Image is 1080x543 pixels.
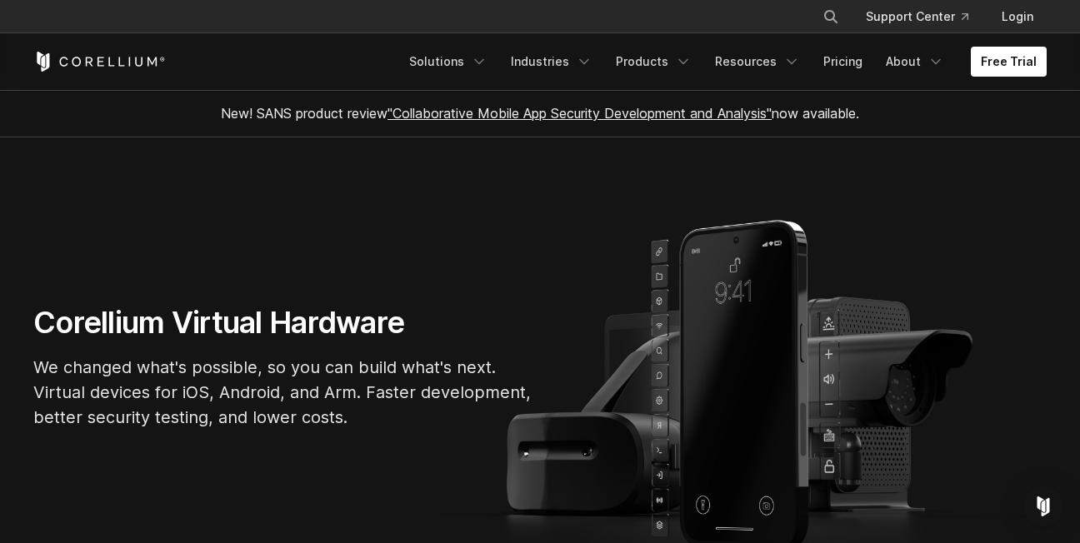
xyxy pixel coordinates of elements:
[852,2,982,32] a: Support Center
[876,47,954,77] a: About
[501,47,602,77] a: Industries
[1023,486,1063,526] div: Open Intercom Messenger
[221,105,859,122] span: New! SANS product review now available.
[816,2,846,32] button: Search
[399,47,497,77] a: Solutions
[33,304,533,341] h1: Corellium Virtual Hardware
[813,47,872,77] a: Pricing
[971,47,1047,77] a: Free Trial
[387,105,772,122] a: "Collaborative Mobile App Security Development and Analysis"
[399,47,1047,77] div: Navigation Menu
[988,2,1047,32] a: Login
[606,47,702,77] a: Products
[33,52,166,72] a: Corellium Home
[33,355,533,430] p: We changed what's possible, so you can build what's next. Virtual devices for iOS, Android, and A...
[705,47,810,77] a: Resources
[802,2,1047,32] div: Navigation Menu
